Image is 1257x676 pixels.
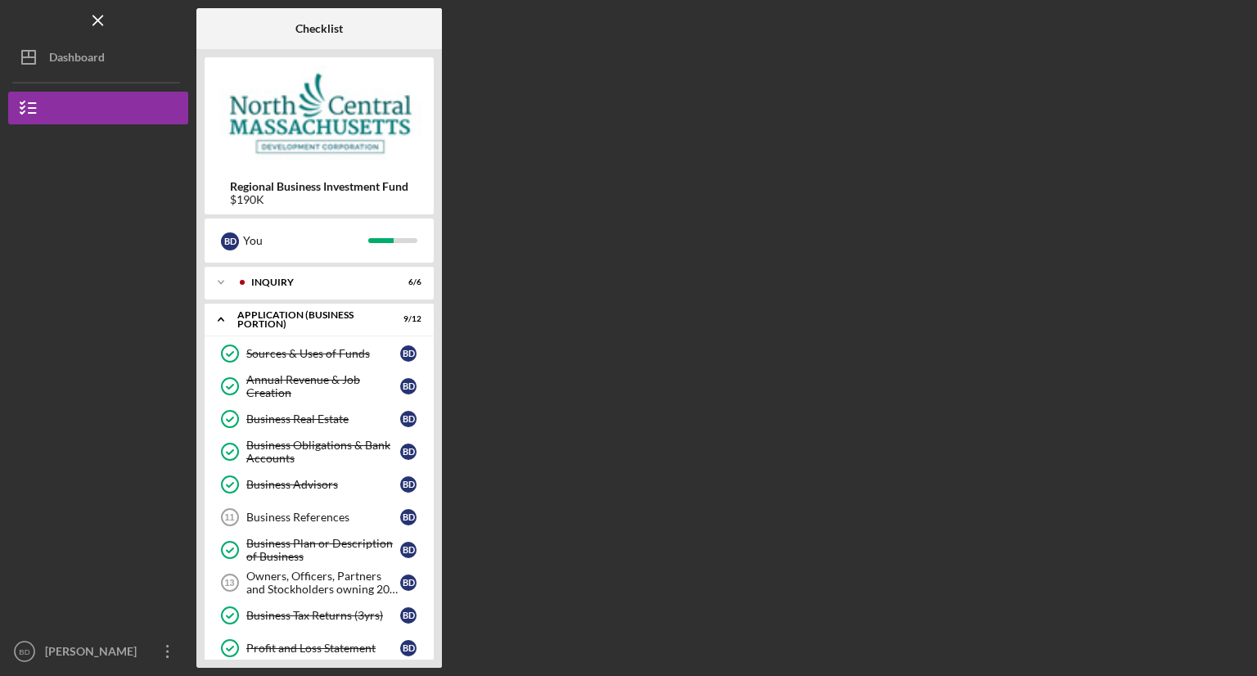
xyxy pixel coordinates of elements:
[246,511,400,524] div: Business References
[246,570,400,596] div: Owners, Officers, Partners and Stockholders owning 20% or more
[19,647,29,656] text: BD
[230,180,408,193] b: Regional Business Investment Fund
[400,607,417,624] div: B D
[251,277,381,287] div: INQUIRY
[213,599,426,632] a: Business Tax Returns (3yrs)BD
[400,640,417,656] div: B D
[49,41,105,78] div: Dashboard
[246,412,400,426] div: Business Real Estate
[213,337,426,370] a: Sources & Uses of FundsBD
[246,609,400,622] div: Business Tax Returns (3yrs)
[230,193,408,206] div: $190K
[400,509,417,525] div: B D
[246,478,400,491] div: Business Advisors
[213,501,426,534] a: 11Business ReferencesBD
[400,575,417,591] div: B D
[8,635,188,668] button: BD[PERSON_NAME]
[400,542,417,558] div: B D
[237,310,381,329] div: APPLICATION (BUSINESS PORTION)
[243,227,368,255] div: You
[246,439,400,465] div: Business Obligations & Bank Accounts
[295,22,343,35] b: Checklist
[392,314,421,324] div: 9 / 12
[213,403,426,435] a: Business Real EstateBD
[213,370,426,403] a: Annual Revenue & Job CreationBD
[221,232,239,250] div: B D
[205,65,434,164] img: Product logo
[8,41,188,74] button: Dashboard
[213,566,426,599] a: 13Owners, Officers, Partners and Stockholders owning 20% or moreBD
[392,277,421,287] div: 6 / 6
[400,345,417,362] div: B D
[400,378,417,394] div: B D
[246,642,400,655] div: Profit and Loss Statement
[400,476,417,493] div: B D
[400,411,417,427] div: B D
[224,578,234,588] tspan: 13
[213,632,426,665] a: Profit and Loss StatementBD
[246,347,400,360] div: Sources & Uses of Funds
[213,468,426,501] a: Business AdvisorsBD
[246,537,400,563] div: Business Plan or Description of Business
[213,534,426,566] a: Business Plan or Description of BusinessBD
[400,444,417,460] div: B D
[213,435,426,468] a: Business Obligations & Bank AccountsBD
[224,512,234,522] tspan: 11
[246,373,400,399] div: Annual Revenue & Job Creation
[41,635,147,672] div: [PERSON_NAME]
